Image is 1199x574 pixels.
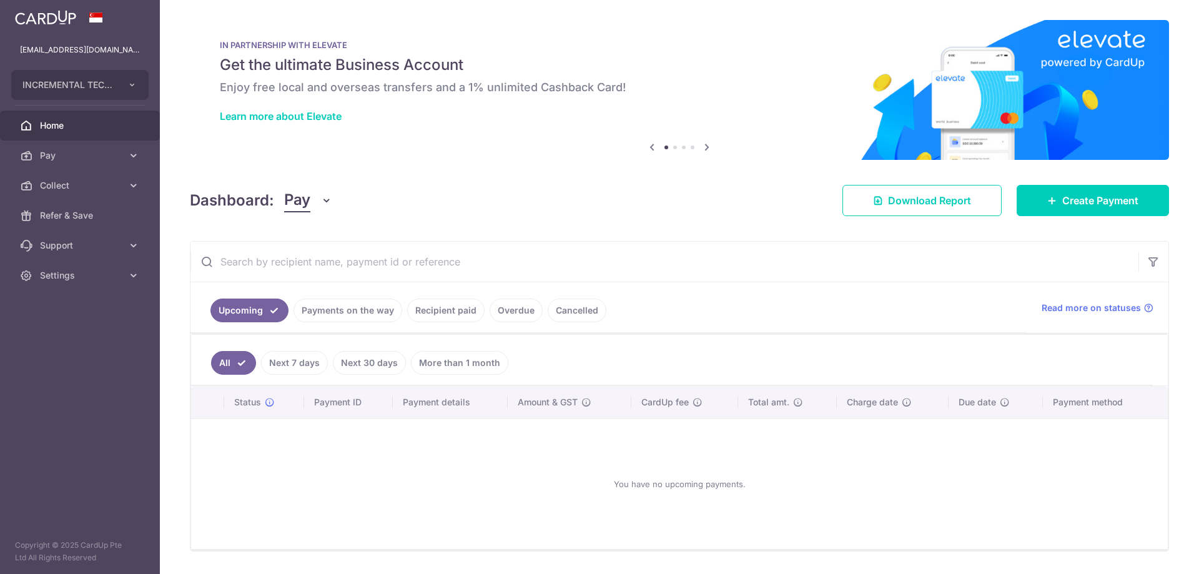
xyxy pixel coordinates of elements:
[490,299,543,322] a: Overdue
[234,396,261,408] span: Status
[40,119,122,132] span: Home
[284,189,310,212] span: Pay
[518,396,578,408] span: Amount & GST
[220,55,1139,75] h5: Get the ultimate Business Account
[40,269,122,282] span: Settings
[888,193,971,208] span: Download Report
[333,351,406,375] a: Next 30 days
[22,79,115,91] span: INCREMENTAL TECH MIND
[190,242,1138,282] input: Search by recipient name, payment id or reference
[294,299,402,322] a: Payments on the way
[40,149,122,162] span: Pay
[1017,185,1169,216] a: Create Payment
[15,10,76,25] img: CardUp
[1042,302,1153,314] a: Read more on statuses
[211,351,256,375] a: All
[220,80,1139,95] h6: Enjoy free local and overseas transfers and a 1% unlimited Cashback Card!
[190,20,1169,160] img: Renovation banner
[261,351,328,375] a: Next 7 days
[411,351,508,375] a: More than 1 month
[548,299,606,322] a: Cancelled
[190,189,274,212] h4: Dashboard:
[393,386,508,418] th: Payment details
[842,185,1002,216] a: Download Report
[40,209,122,222] span: Refer & Save
[1043,386,1168,418] th: Payment method
[1062,193,1138,208] span: Create Payment
[304,386,393,418] th: Payment ID
[407,299,485,322] a: Recipient paid
[220,40,1139,50] p: IN PARTNERSHIP WITH ELEVATE
[1042,302,1141,314] span: Read more on statuses
[20,44,140,56] p: [EMAIL_ADDRESS][DOMAIN_NAME]
[284,189,332,212] button: Pay
[206,429,1153,539] div: You have no upcoming payments.
[40,239,122,252] span: Support
[641,396,689,408] span: CardUp fee
[210,299,289,322] a: Upcoming
[847,396,898,408] span: Charge date
[11,70,149,100] button: INCREMENTAL TECH MIND
[220,110,342,122] a: Learn more about Elevate
[40,179,122,192] span: Collect
[748,396,789,408] span: Total amt.
[959,396,996,408] span: Due date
